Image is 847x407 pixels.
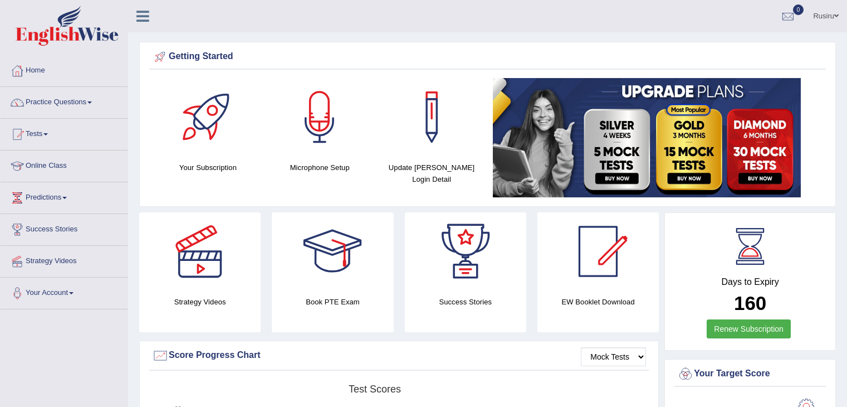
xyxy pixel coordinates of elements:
h4: Strategy Videos [139,296,261,308]
h4: Your Subscription [158,162,258,173]
div: Score Progress Chart [152,347,646,364]
b: 160 [734,292,766,314]
a: Tests [1,119,128,147]
a: Renew Subscription [707,319,791,338]
div: Your Target Score [677,366,823,382]
img: small5.jpg [493,78,801,197]
span: 0 [793,4,804,15]
h4: Success Stories [405,296,526,308]
tspan: Test scores [349,384,401,395]
a: Practice Questions [1,87,128,115]
h4: EW Booklet Download [537,296,659,308]
a: Online Class [1,151,128,178]
h4: Days to Expiry [677,277,823,287]
div: Getting Started [152,49,823,65]
h4: Microphone Setup [270,162,370,173]
h4: Book PTE Exam [272,296,393,308]
h4: Update [PERSON_NAME] Login Detail [381,162,482,185]
a: Predictions [1,182,128,210]
a: Your Account [1,278,128,306]
a: Strategy Videos [1,246,128,274]
a: Home [1,55,128,83]
a: Success Stories [1,214,128,242]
